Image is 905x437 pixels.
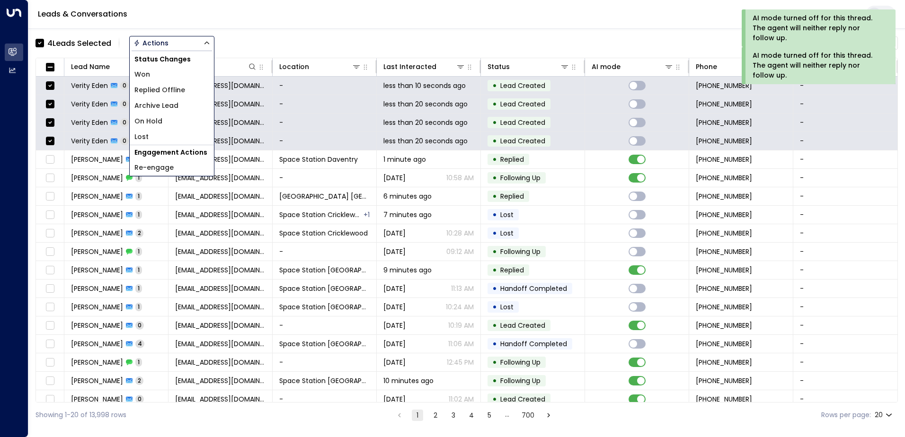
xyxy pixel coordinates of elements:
[135,303,142,311] span: 1
[793,372,897,390] td: -
[492,373,497,389] div: •
[383,81,466,90] span: less than 10 seconds ago
[520,410,536,421] button: Go to page 700
[696,99,752,109] span: +447800508793
[383,321,406,330] span: Sep 11, 2025
[383,339,406,349] span: Aug 31, 2025
[279,228,368,238] span: Space Station Cricklewood
[135,174,142,182] span: 1
[175,118,266,127] span: verityeden@hotmail.com
[44,283,56,295] span: Toggle select row
[696,265,752,275] span: +447411625725
[134,132,149,142] span: Lost
[44,375,56,387] span: Toggle select row
[383,118,468,127] span: less than 20 seconds ago
[793,132,897,150] td: -
[696,376,752,385] span: +447940375532
[448,321,474,330] p: 10:19 AM
[71,155,123,164] span: Ayo Oke
[696,118,752,127] span: +447800508793
[492,299,497,315] div: •
[134,70,150,79] span: Won
[71,99,108,109] span: Verity Eden
[383,302,406,312] span: Sep 21, 2025
[279,210,363,219] span: Space Station Cricklewood
[696,394,752,404] span: +447940375532
[488,61,510,72] div: Status
[793,77,897,95] td: -
[71,302,123,312] span: Amelia Wray
[175,173,266,183] span: ayo4ever@gmail.com
[500,192,524,201] span: Replied
[383,210,432,219] span: 7 minutes ago
[135,340,144,348] span: 4
[135,376,143,385] span: 2
[492,225,497,241] div: •
[383,61,436,72] div: Last Interacted
[175,81,266,90] span: verityeden@hotmail.com
[279,61,309,72] div: Location
[446,228,474,238] p: 10:28 AM
[120,137,129,145] span: 0
[383,173,406,183] span: Sep 27, 2025
[793,187,897,205] td: -
[71,247,123,256] span: Douglas Oram
[175,376,266,385] span: mrsrachaelwalker@yahoo.co.uk
[383,265,432,275] span: 9 minutes ago
[44,264,56,276] span: Toggle select row
[175,155,266,164] span: ayo4ever@gmail.com
[175,192,266,201] span: ashleyholt@doctors.org.uk
[135,210,142,218] span: 1
[383,155,426,164] span: 1 minute ago
[279,155,358,164] span: Space Station Daventry
[492,170,497,186] div: •
[430,410,441,421] button: Go to page 2
[273,243,377,261] td: -
[364,210,370,219] div: Space Station Kilburn
[135,229,143,237] span: 2
[383,284,406,293] span: Sep 25, 2025
[492,280,497,297] div: •
[44,191,56,202] span: Toggle select row
[500,81,545,90] span: Lead Created
[696,155,752,164] span: +447827180059
[793,335,897,353] td: -
[500,358,541,367] span: Following Up
[500,265,524,275] span: Replied
[273,390,377,408] td: -
[71,192,123,201] span: Ashley Holt
[488,61,569,72] div: Status
[793,206,897,224] td: -
[135,247,142,255] span: 1
[696,81,752,90] span: +447800508793
[44,357,56,368] span: Toggle select row
[71,136,108,146] span: Verity Eden
[273,114,377,131] td: -
[500,173,541,183] span: Following Up
[592,61,674,72] div: AI mode
[134,85,185,95] span: Replied Offline
[412,410,423,421] button: page 1
[383,247,406,256] span: Sep 08, 2025
[71,61,110,72] div: Lead Name
[44,61,56,73] span: Toggle select all
[500,118,545,127] span: Lead Created
[793,169,897,187] td: -
[793,280,897,297] td: -
[492,262,497,278] div: •
[71,81,108,90] span: Verity Eden
[44,301,56,313] span: Toggle select row
[279,265,370,275] span: Space Station Wakefield
[696,302,752,312] span: +447411625725
[696,210,752,219] span: +447703018517
[753,51,883,80] div: AI mode turned off for this thread. The agent will neither reply nor follow up.
[44,80,56,92] span: Toggle select row
[134,101,178,111] span: Archive Lead
[44,98,56,110] span: Toggle select row
[383,99,468,109] span: less than 20 seconds ago
[500,155,524,164] span: Replied
[696,192,752,201] span: +447792441318
[175,61,257,72] div: Lead Email
[383,394,406,404] span: Yesterday
[273,316,377,334] td: -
